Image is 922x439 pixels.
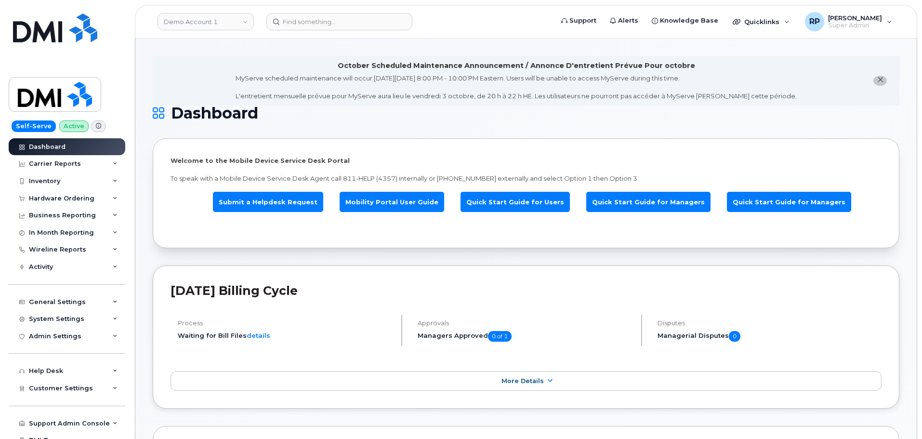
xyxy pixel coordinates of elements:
span: 0 of 1 [488,331,512,342]
div: MyServe scheduled maintenance will occur [DATE][DATE] 8:00 PM - 10:00 PM Eastern. Users will be u... [236,74,797,101]
h2: [DATE] Billing Cycle [171,283,882,298]
h5: Managers Approved [418,331,633,342]
h5: Managerial Disputes [658,331,882,342]
span: Dashboard [171,106,258,120]
h4: Approvals [418,319,633,327]
li: Waiting for Bill Files [178,331,393,340]
span: More Details [501,377,544,385]
span: 0 [729,331,740,342]
a: Quick Start Guide for Managers [586,192,711,213]
p: Welcome to the Mobile Device Service Desk Portal [171,156,882,165]
p: To speak with a Mobile Device Service Desk Agent call 811-HELP (4357) internally or [PHONE_NUMBER... [171,174,882,183]
a: Quick Start Guide for Managers [727,192,851,213]
a: details [247,332,270,339]
button: close notification [873,76,887,86]
div: October Scheduled Maintenance Announcement / Annonce D'entretient Prévue Pour octobre [338,61,695,71]
a: Submit a Helpdesk Request [213,192,323,213]
h4: Process [178,319,393,327]
a: Mobility Portal User Guide [340,192,444,213]
h4: Disputes [658,319,882,327]
a: Quick Start Guide for Users [461,192,570,213]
